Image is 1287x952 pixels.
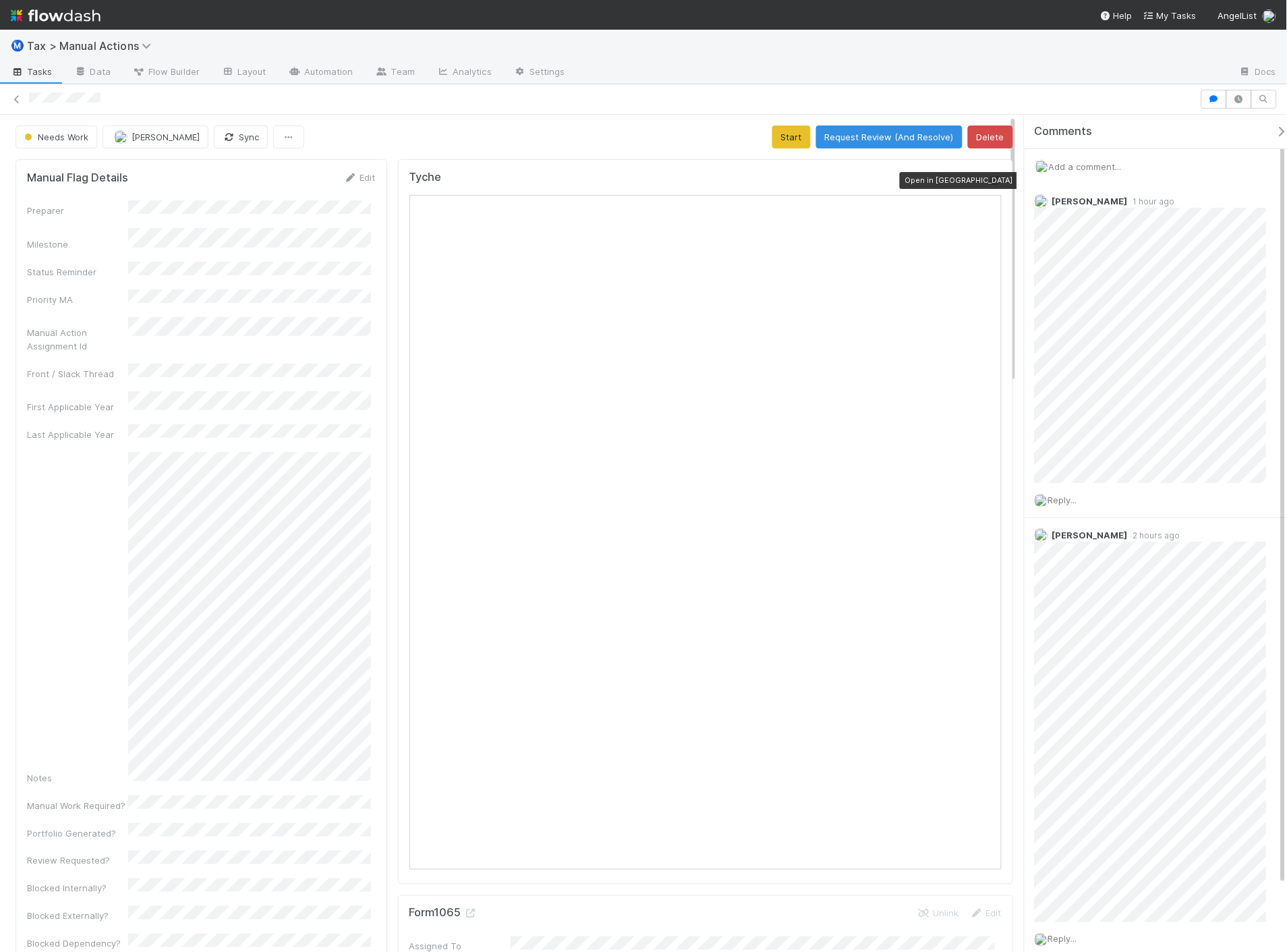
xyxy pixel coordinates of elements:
img: avatar_55a2f090-1307-4765-93b4-f04da16234ba.png [1263,9,1276,23]
div: Milestone [27,237,128,251]
span: [PERSON_NAME] [1052,196,1128,206]
a: Settings [503,62,576,84]
span: Comments [1035,125,1093,138]
img: avatar_55a2f090-1307-4765-93b4-f04da16234ba.png [1035,160,1049,173]
span: Ⓜ️ [11,40,24,51]
span: [PERSON_NAME] [1052,530,1128,540]
img: logo-inverted-e16ddd16eac7371096b0.svg [11,4,101,27]
span: Flow Builder [132,65,200,78]
h5: Tyche [409,171,442,184]
div: First Applicable Year [27,400,128,414]
div: Portfolio Generated? [27,827,128,840]
span: AngelList [1218,10,1257,21]
button: [PERSON_NAME] [103,125,208,148]
span: My Tasks [1143,10,1197,21]
h5: Form1065 [409,907,478,920]
button: Sync [214,125,268,148]
div: Blocked Externally? [27,909,128,923]
span: 2 hours ago [1128,530,1180,540]
a: My Tasks [1143,9,1197,22]
span: Reply... [1048,495,1077,505]
img: avatar_66854b90-094e-431f-b713-6ac88429a2b8.png [1035,194,1048,208]
div: Priority MA [27,293,128,306]
span: [PERSON_NAME] [132,132,200,142]
button: Start [772,125,811,148]
div: Review Requested? [27,854,128,868]
div: Last Applicable Year [27,428,128,441]
img: avatar_66854b90-094e-431f-b713-6ac88429a2b8.png [114,130,127,144]
div: Manual Action Assignment Id [27,326,128,353]
div: Status Reminder [27,265,128,279]
img: avatar_55a2f090-1307-4765-93b4-f04da16234ba.png [1035,494,1048,507]
span: Tax > Manual Actions [27,39,158,53]
span: 1 hour ago [1128,196,1175,206]
div: Help [1100,9,1133,22]
h5: Manual Flag Details [27,171,128,185]
div: Blocked Dependency? [27,937,128,951]
div: Notes [27,771,128,785]
a: Automation [277,62,364,84]
div: Blocked Internally? [27,882,128,895]
a: Team [364,62,426,84]
div: Front / Slack Thread [27,367,128,381]
span: Add a comment... [1049,161,1122,172]
img: avatar_55a2f090-1307-4765-93b4-f04da16234ba.png [1035,528,1048,542]
a: Analytics [426,62,503,84]
a: Data [63,62,121,84]
a: Layout [210,62,277,84]
span: Tasks [11,65,53,78]
a: Edit [970,908,1002,919]
a: Flow Builder [121,62,210,84]
span: Reply... [1048,934,1077,945]
button: Delete [968,125,1013,148]
a: Unlink [917,908,959,919]
img: avatar_55a2f090-1307-4765-93b4-f04da16234ba.png [1035,933,1048,947]
div: Manual Work Required? [27,799,128,812]
a: Edit [344,172,376,183]
div: Preparer [27,204,128,217]
button: Request Review (And Resolve) [816,125,963,148]
a: Docs [1228,62,1287,84]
